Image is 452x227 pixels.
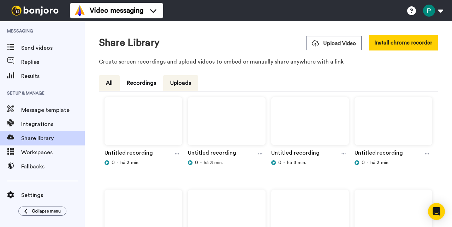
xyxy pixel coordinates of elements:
button: Recordings [120,75,163,91]
img: b9fdf0cd-c0f3-4ca4-97c4-efe507c204f8.jpg [105,97,182,151]
span: Upload Video [312,40,356,47]
span: Settings [21,191,85,199]
img: bj-logo-header-white.svg [8,6,61,16]
button: Collapse menu [18,207,66,216]
a: Untitled recording [105,149,153,159]
span: Video messaging [90,6,143,16]
span: 0 [195,159,198,166]
span: Replies [21,58,85,66]
div: há 3 min. [188,159,266,166]
span: Fallbacks [21,162,85,171]
div: há 3 min. [355,159,432,166]
img: 2bbd2ea6-b646-4b61-acb9-db57cd60c59a.jpg [188,97,265,151]
button: All [99,75,120,91]
span: Collapse menu [32,208,61,214]
img: vm-color.svg [74,5,85,16]
span: Workspaces [21,148,85,157]
span: Results [21,72,85,80]
span: Share library [21,134,85,143]
img: c9bda8e8-6a4f-4878-b8cf-d28c199240e0.jpg [272,97,349,151]
button: Upload Video [306,36,362,50]
span: Message template [21,106,85,114]
span: Integrations [21,120,85,129]
img: 6b494e0f-85b3-4e9e-85cc-ff5566e9cdab.jpg [355,97,432,151]
div: há 3 min. [105,159,182,166]
a: Untitled recording [355,149,403,159]
a: Untitled recording [188,149,236,159]
div: há 3 min. [271,159,349,166]
span: 0 [112,159,115,166]
div: Open Intercom Messenger [428,203,445,220]
button: Install chrome recorder [369,35,438,50]
h1: Share Library [99,37,160,48]
span: Send videos [21,44,85,52]
a: Untitled recording [271,149,320,159]
button: Uploads [163,75,198,91]
span: 0 [278,159,281,166]
p: Create screen recordings and upload videos to embed or manually share anywhere with a link [99,58,438,66]
span: 0 [362,159,365,166]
